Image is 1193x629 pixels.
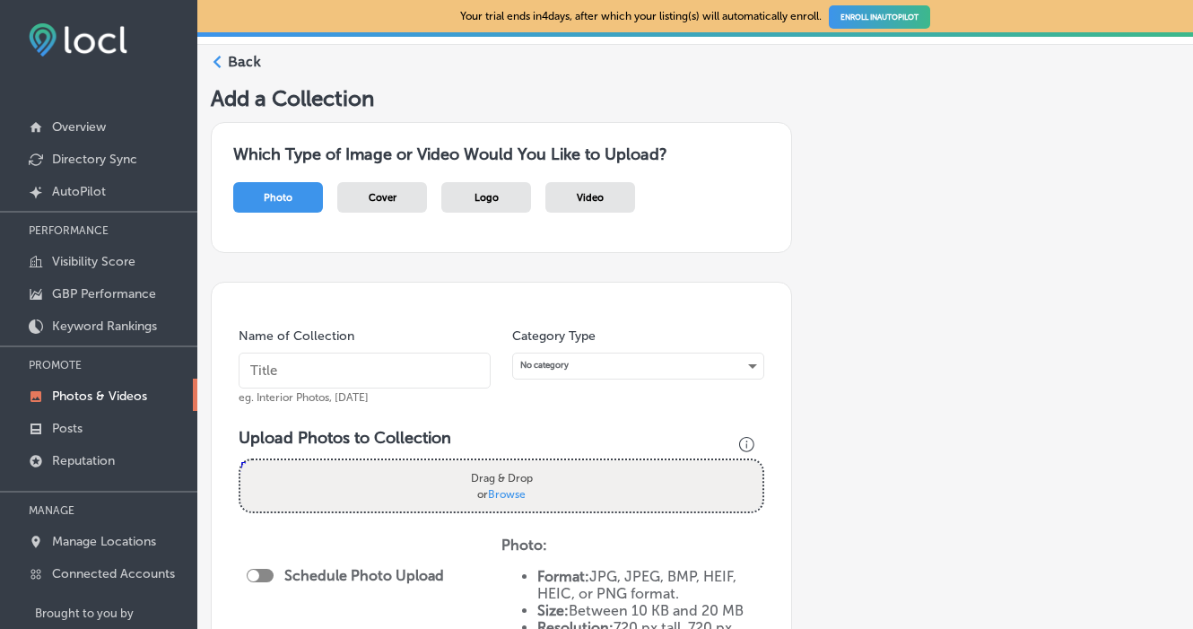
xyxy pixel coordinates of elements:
label: Back [228,52,261,72]
p: Your trial ends in 4 days, after which your listing(s) will automatically enroll. [460,10,930,22]
span: eg. Interior Photos, [DATE] [239,391,369,404]
strong: Format: [537,568,589,585]
input: Title [239,353,491,389]
p: GBP Performance [52,286,156,301]
label: Name of Collection [239,328,354,344]
label: Category Type [512,328,596,344]
p: Photos & Videos [52,389,147,404]
div: No category [513,354,763,378]
h3: Upload Photos to Collection [239,428,764,448]
p: Directory Sync [52,152,137,167]
p: Reputation [52,453,115,468]
h5: Add a Collection [211,85,1180,111]
label: Drag & Drop or [466,464,538,507]
a: ENROLL INAUTOPILOT [829,5,930,29]
h3: Which Type of Image or Video Would You Like to Upload? [233,144,770,164]
p: Manage Locations [52,534,156,549]
p: Overview [52,119,106,135]
p: Keyword Rankings [52,319,157,334]
strong: Photo: [501,537,547,554]
span: Photo [264,192,292,204]
span: Video [577,192,604,204]
label: Schedule Photo Upload [284,567,444,584]
span: Logo [475,192,499,204]
span: Browse [488,487,526,500]
li: Between 10 KB and 20 MB [537,602,764,619]
strong: Size: [537,602,569,619]
img: fda3e92497d09a02dc62c9cd864e3231.png [29,23,127,57]
li: JPG, JPEG, BMP, HEIF, HEIC, or PNG format. [537,568,764,602]
span: Cover [369,192,396,204]
p: Posts [52,421,83,436]
p: Connected Accounts [52,566,175,581]
p: AutoPilot [52,184,106,199]
p: Visibility Score [52,254,135,269]
p: Brought to you by [35,607,197,620]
